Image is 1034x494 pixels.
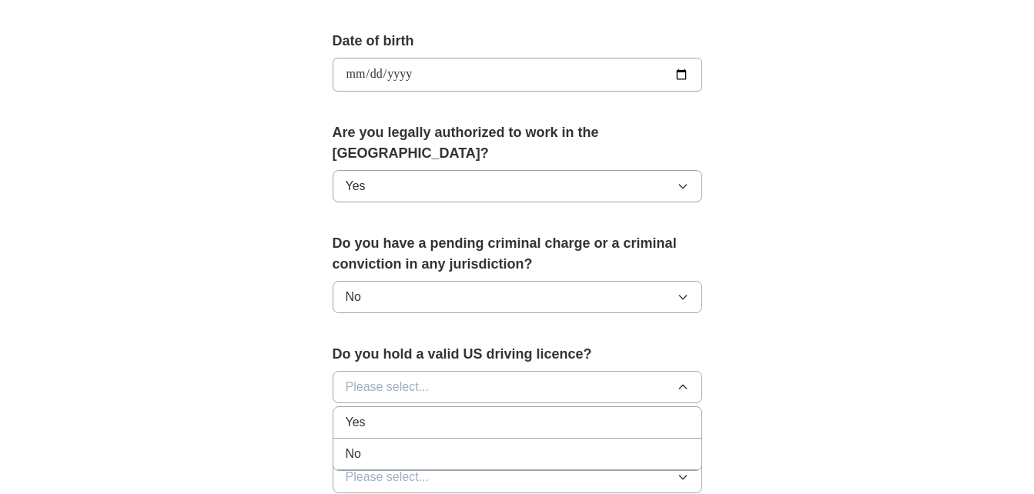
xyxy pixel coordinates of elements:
label: Do you have a pending criminal charge or a criminal conviction in any jurisdiction? [333,233,702,275]
span: Please select... [346,378,430,396]
span: No [346,288,361,306]
button: Please select... [333,371,702,403]
span: Yes [346,413,366,432]
label: Do you hold a valid US driving licence? [333,344,702,365]
button: Please select... [333,461,702,493]
span: No [346,445,361,463]
button: No [333,281,702,313]
span: Yes [346,177,366,195]
label: Date of birth [333,31,702,52]
label: Are you legally authorized to work in the [GEOGRAPHIC_DATA]? [333,122,702,164]
span: Please select... [346,468,430,486]
button: Yes [333,170,702,202]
